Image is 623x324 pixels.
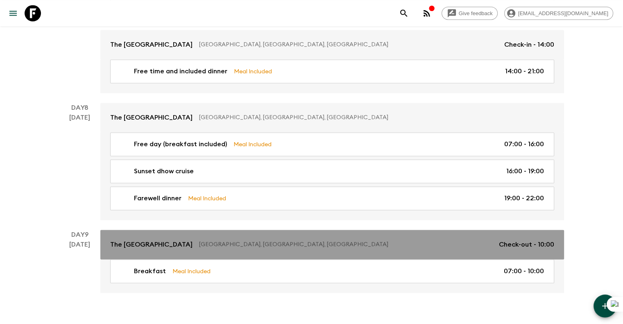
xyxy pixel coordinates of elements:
p: Sunset dhow cruise [134,166,194,176]
div: [DATE] [69,240,90,293]
button: search adventures [396,5,412,21]
p: Meal Included [233,140,272,149]
p: Free time and included dinner [134,66,227,76]
span: Give feedback [454,10,497,16]
p: Breakfast [134,266,166,276]
p: Day 8 [59,103,100,113]
p: Free day (breakfast included) [134,139,227,149]
p: Meal Included [234,67,272,76]
span: [EMAIL_ADDRESS][DOMAIN_NAME] [514,10,613,16]
a: The [GEOGRAPHIC_DATA][GEOGRAPHIC_DATA], [GEOGRAPHIC_DATA], [GEOGRAPHIC_DATA]Check-in - 14:00 [100,30,564,59]
a: The [GEOGRAPHIC_DATA][GEOGRAPHIC_DATA], [GEOGRAPHIC_DATA], [GEOGRAPHIC_DATA] [100,103,564,132]
p: Check-in - 14:00 [504,40,554,50]
a: Sunset dhow cruise16:00 - 19:00 [110,159,554,183]
p: The [GEOGRAPHIC_DATA] [110,240,193,249]
p: [GEOGRAPHIC_DATA], [GEOGRAPHIC_DATA], [GEOGRAPHIC_DATA] [199,113,548,122]
div: [EMAIL_ADDRESS][DOMAIN_NAME] [504,7,613,20]
div: [DATE] [69,113,90,220]
p: Meal Included [172,267,211,276]
p: The [GEOGRAPHIC_DATA] [110,40,193,50]
p: 19:00 - 22:00 [504,193,544,203]
a: Give feedback [442,7,498,20]
a: Free day (breakfast included)Meal Included07:00 - 16:00 [110,132,554,156]
p: 07:00 - 10:00 [504,266,544,276]
p: 14:00 - 21:00 [505,66,544,76]
p: Farewell dinner [134,193,181,203]
p: Day 9 [59,230,100,240]
a: Farewell dinnerMeal Included19:00 - 22:00 [110,186,554,210]
p: [GEOGRAPHIC_DATA], [GEOGRAPHIC_DATA], [GEOGRAPHIC_DATA] [199,240,492,249]
p: [GEOGRAPHIC_DATA], [GEOGRAPHIC_DATA], [GEOGRAPHIC_DATA] [199,41,498,49]
p: 07:00 - 16:00 [504,139,544,149]
p: Check-out - 10:00 [499,240,554,249]
p: 16:00 - 19:00 [506,166,544,176]
p: The [GEOGRAPHIC_DATA] [110,113,193,122]
a: The [GEOGRAPHIC_DATA][GEOGRAPHIC_DATA], [GEOGRAPHIC_DATA], [GEOGRAPHIC_DATA]Check-out - 10:00 [100,230,564,259]
p: Meal Included [188,194,226,203]
button: menu [5,5,21,21]
a: BreakfastMeal Included07:00 - 10:00 [110,259,554,283]
a: Free time and included dinnerMeal Included14:00 - 21:00 [110,59,554,83]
